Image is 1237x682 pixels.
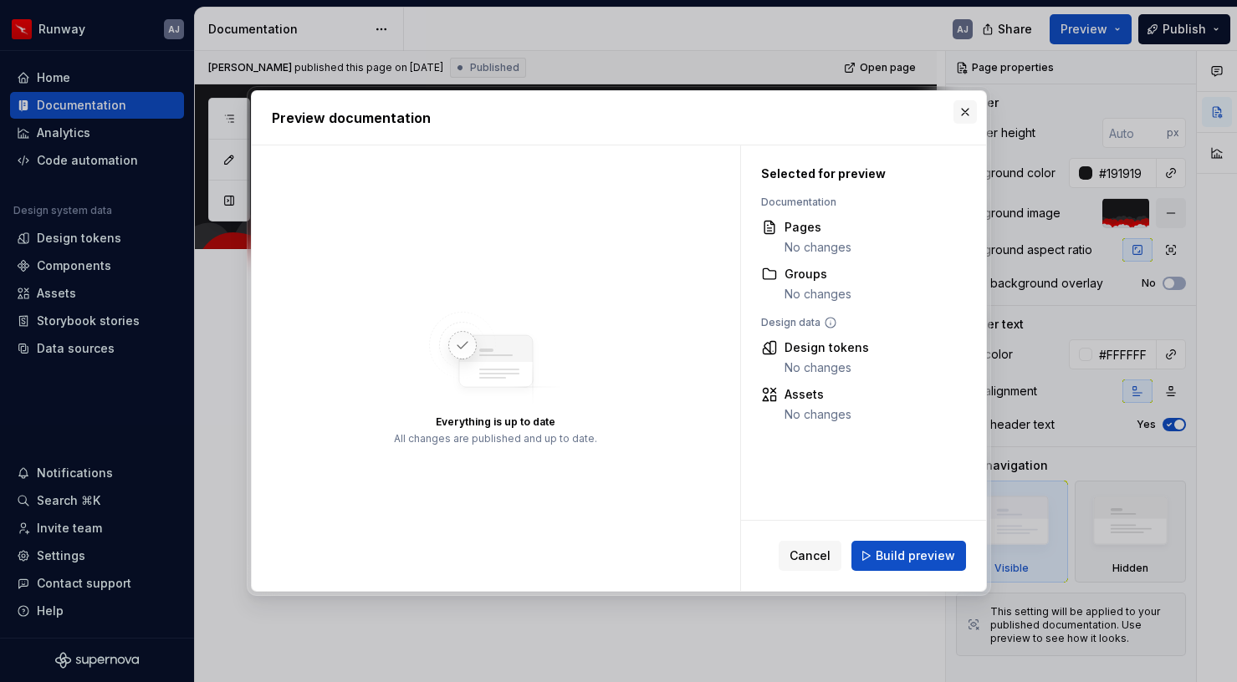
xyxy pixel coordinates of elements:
button: Cancel [779,541,841,571]
div: Groups [785,266,851,282]
span: Build preview [876,547,955,564]
h2: Preview documentation [272,108,966,128]
span: Cancel [790,547,831,564]
div: No changes [785,286,851,303]
div: Everything is up to date [436,415,555,429]
div: Design data [761,316,958,329]
div: Pages [785,219,851,236]
div: Documentation [761,196,958,209]
div: Assets [785,386,851,403]
div: No changes [785,406,851,423]
div: Selected for preview [761,165,958,182]
button: Build preview [851,541,966,571]
div: All changes are published and up to date. [394,432,597,445]
div: Design tokens [785,339,869,356]
div: No changes [785,359,869,376]
div: No changes [785,239,851,256]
